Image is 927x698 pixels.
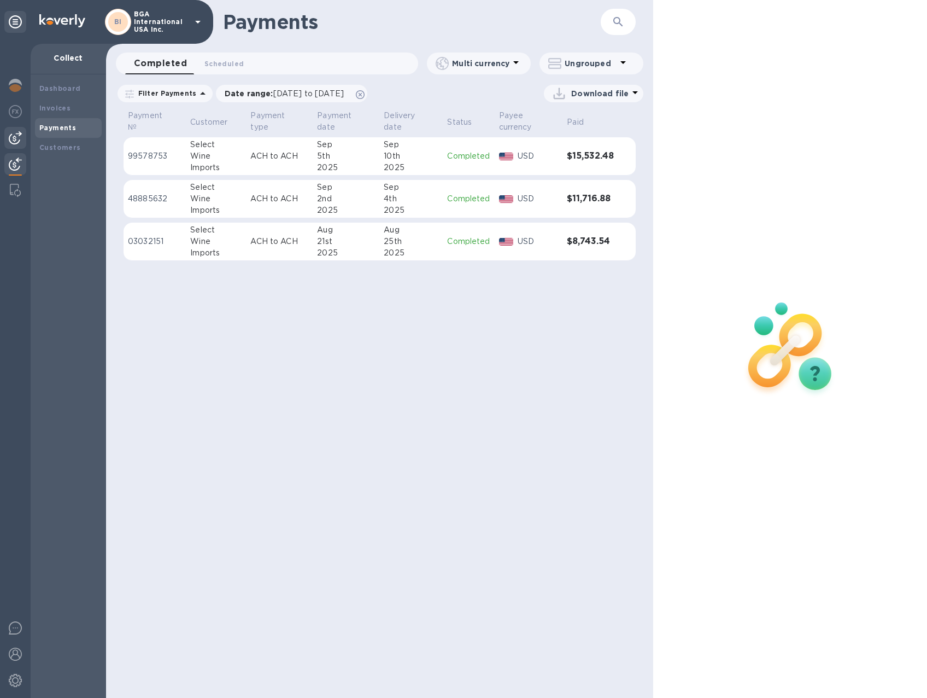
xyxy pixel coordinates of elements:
div: 10th [384,150,438,162]
p: Completed [447,236,490,247]
div: Date range:[DATE] to [DATE] [216,85,367,102]
b: Payments [39,124,76,132]
div: 2025 [384,247,438,259]
p: Paid [567,117,584,128]
span: Payment date [317,110,375,133]
div: Select [190,182,242,193]
p: Customer [190,117,227,128]
p: BGA International USA Inc. [134,10,189,33]
div: 21st [317,236,375,247]
p: Payment № [128,110,167,133]
div: Imports [190,205,242,216]
div: 5th [317,150,375,162]
div: Sep [317,182,375,193]
div: Imports [190,162,242,173]
b: Invoices [39,104,71,112]
p: Payment date [317,110,361,133]
div: Imports [190,247,242,259]
p: Completed [447,193,490,205]
div: 2025 [317,247,375,259]
span: Status [447,117,486,128]
p: 48885632 [128,193,181,205]
p: Filter Payments [134,89,196,98]
p: ACH to ACH [250,236,308,247]
h1: Payments [223,10,601,33]
div: Wine [190,193,242,205]
img: Logo [39,14,85,27]
div: Wine [190,236,242,247]
p: Payee currency [499,110,544,133]
span: Payment № [128,110,181,133]
img: USD [499,195,514,203]
span: Completed [134,56,187,71]
p: Status [447,117,472,128]
span: Paid [567,117,598,128]
p: Ungrouped [565,58,617,69]
img: Foreign exchange [9,105,22,118]
div: Sep [384,139,438,150]
div: 4th [384,193,438,205]
h3: $11,716.88 [567,194,614,204]
div: 2025 [317,205,375,216]
b: Dashboard [39,84,81,92]
div: 2025 [317,162,375,173]
b: Customers [39,143,81,152]
p: Delivery date [384,110,424,133]
div: Unpin categories [4,11,26,33]
h3: $8,743.54 [567,236,614,247]
div: Sep [384,182,438,193]
p: Collect [39,53,97,63]
img: USD [499,238,514,246]
div: Sep [317,139,375,150]
div: Select [190,139,242,150]
span: Payment type [250,110,308,133]
span: [DATE] to [DATE] [273,89,344,98]
span: Scheduled [204,58,244,69]
p: USD [518,150,558,162]
p: USD [518,193,558,205]
div: Select [190,224,242,236]
b: BI [114,18,122,26]
p: Payment type [250,110,294,133]
div: 2025 [384,162,438,173]
p: USD [518,236,558,247]
div: 2025 [384,205,438,216]
p: 03032151 [128,236,181,247]
div: 25th [384,236,438,247]
p: Completed [447,150,490,162]
p: ACH to ACH [250,150,308,162]
div: Wine [190,150,242,162]
p: Multi currency [452,58,509,69]
img: USD [499,153,514,160]
span: Payee currency [499,110,559,133]
p: Download file [571,88,629,99]
div: Aug [384,224,438,236]
h3: $15,532.48 [567,151,614,161]
p: Date range : [225,88,349,99]
div: Aug [317,224,375,236]
span: Customer [190,117,242,128]
p: 99578753 [128,150,181,162]
div: 2nd [317,193,375,205]
span: Delivery date [384,110,438,133]
p: ACH to ACH [250,193,308,205]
